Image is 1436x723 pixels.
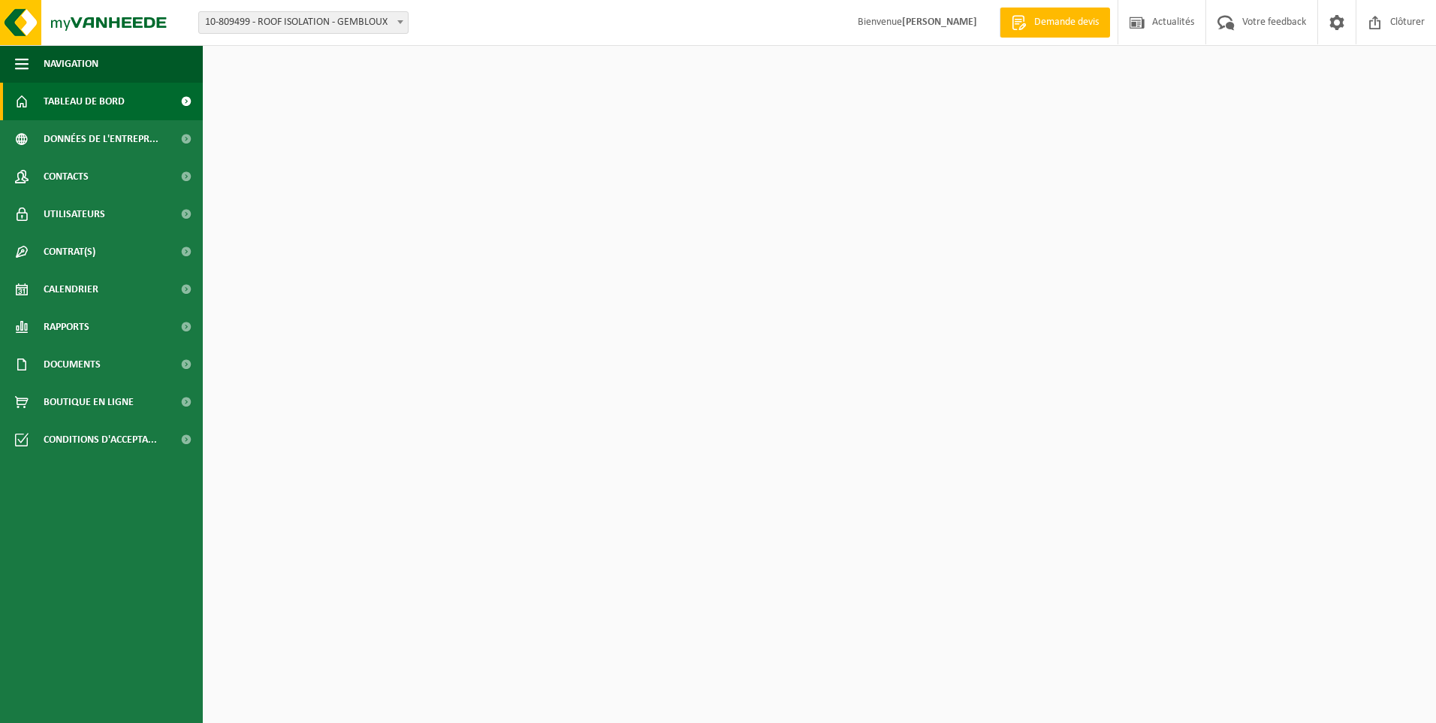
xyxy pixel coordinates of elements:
span: Demande devis [1030,15,1103,30]
span: Données de l'entrepr... [44,120,158,158]
span: Documents [44,346,101,383]
span: Rapports [44,308,89,346]
a: Demande devis [1000,8,1110,38]
span: 10-809499 - ROOF ISOLATION - GEMBLOUX [199,12,408,33]
span: Calendrier [44,271,98,308]
span: Utilisateurs [44,195,105,233]
span: Tableau de bord [44,83,125,120]
span: Navigation [44,45,98,83]
span: 10-809499 - ROOF ISOLATION - GEMBLOUX [198,11,409,34]
span: Contrat(s) [44,233,95,271]
span: Conditions d'accepta... [44,421,157,458]
span: Boutique en ligne [44,383,134,421]
span: Contacts [44,158,89,195]
strong: [PERSON_NAME] [902,17,977,28]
